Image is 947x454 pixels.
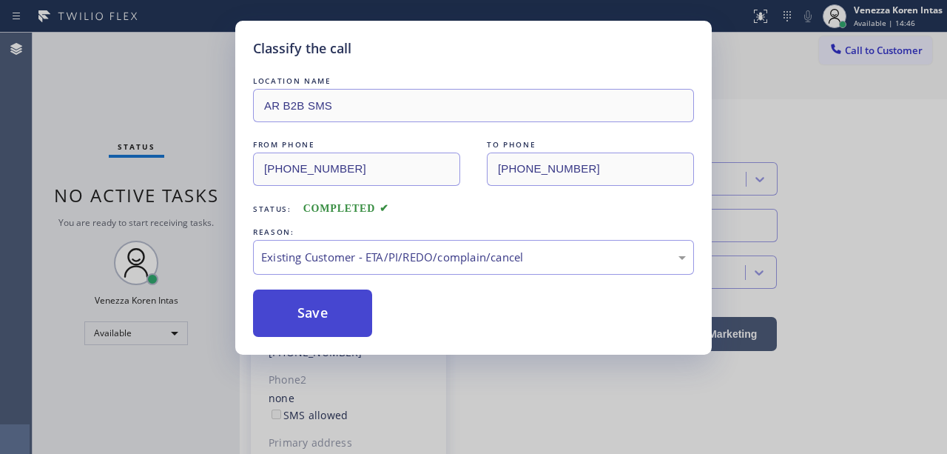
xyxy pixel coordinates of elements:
div: REASON: [253,224,694,240]
div: Existing Customer - ETA/PI/REDO/complain/cancel [261,249,686,266]
div: TO PHONE [487,137,694,153]
div: LOCATION NAME [253,73,694,89]
input: From phone [253,153,460,186]
span: Status: [253,204,291,214]
button: Save [253,290,372,337]
input: To phone [487,153,694,186]
div: FROM PHONE [253,137,460,153]
h5: Classify the call [253,39,351,59]
span: COMPLETED [303,203,389,214]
